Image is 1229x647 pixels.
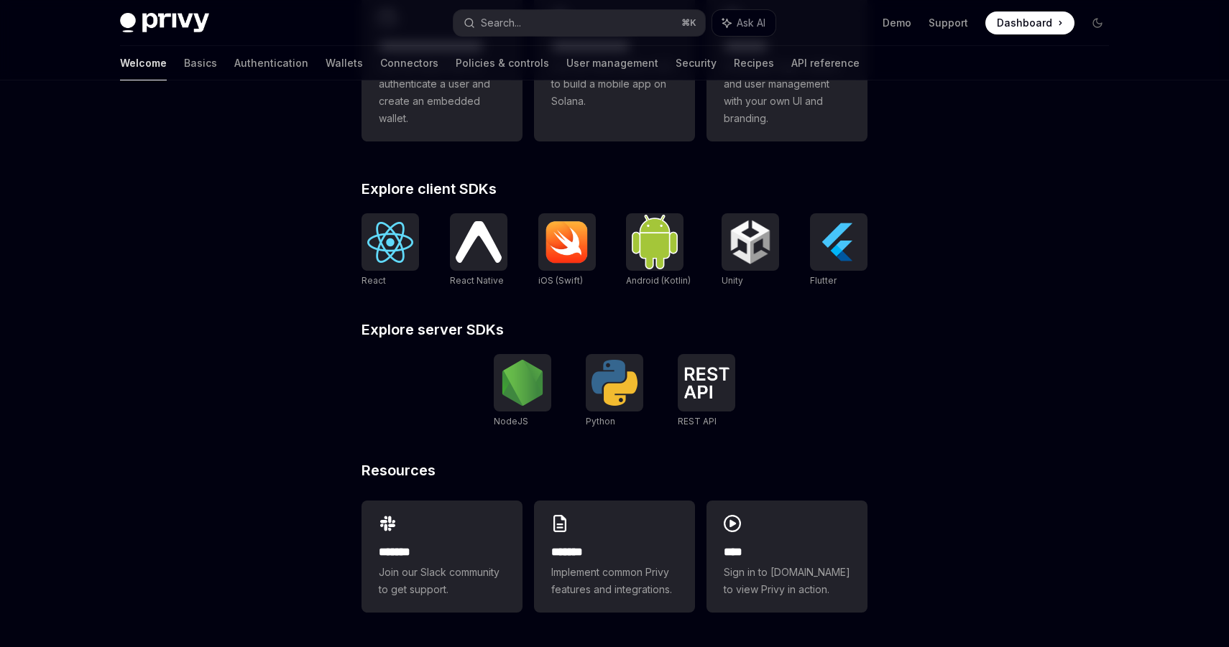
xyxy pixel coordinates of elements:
span: Android (Kotlin) [626,275,691,286]
span: Python [586,416,615,427]
a: Demo [883,16,911,30]
span: iOS (Swift) [538,275,583,286]
a: PythonPython [586,354,643,429]
span: ⌘ K [681,17,696,29]
span: Ask AI [737,16,765,30]
span: Use the React Native SDK to build a mobile app on Solana. [551,58,678,110]
a: REST APIREST API [678,354,735,429]
span: Unity [722,275,743,286]
a: ReactReact [362,213,419,288]
img: Flutter [816,219,862,265]
button: Ask AI [712,10,775,36]
a: Connectors [380,46,438,80]
a: API reference [791,46,860,80]
span: Implement common Privy features and integrations. [551,564,678,598]
a: UnityUnity [722,213,779,288]
a: Support [929,16,968,30]
img: Unity [727,219,773,265]
span: Whitelabel login, wallets, and user management with your own UI and branding. [724,58,850,127]
div: Search... [481,14,521,32]
button: Search...⌘K [454,10,705,36]
a: **** **Join our Slack community to get support. [362,501,523,613]
img: Python [592,360,637,406]
a: iOS (Swift)iOS (Swift) [538,213,596,288]
a: Policies & controls [456,46,549,80]
span: Explore server SDKs [362,322,504,337]
span: Explore client SDKs [362,182,497,196]
span: REST API [678,416,717,427]
a: Dashboard [985,11,1074,34]
span: React Native [450,275,504,286]
img: Android (Kotlin) [632,215,678,269]
img: dark logo [120,13,209,33]
a: Wallets [326,46,363,80]
a: Recipes [734,46,774,80]
a: User management [566,46,658,80]
a: Android (Kotlin)Android (Kotlin) [626,213,691,288]
img: REST API [683,367,729,399]
span: Dashboard [997,16,1052,30]
img: NodeJS [500,360,546,406]
a: Security [676,46,717,80]
a: NodeJSNodeJS [494,354,551,429]
img: iOS (Swift) [544,220,590,264]
button: Toggle dark mode [1086,11,1109,34]
span: Join our Slack community to get support. [379,564,505,598]
span: React [362,275,386,286]
a: Welcome [120,46,167,80]
img: React Native [456,221,502,262]
a: ****Sign in to [DOMAIN_NAME] to view Privy in action. [706,501,867,613]
a: **** **Implement common Privy features and integrations. [534,501,695,613]
span: NodeJS [494,416,528,427]
a: Authentication [234,46,308,80]
span: Flutter [810,275,837,286]
a: Basics [184,46,217,80]
a: FlutterFlutter [810,213,867,288]
a: React NativeReact Native [450,213,507,288]
span: Resources [362,463,436,478]
img: React [367,222,413,263]
span: Sign in to [DOMAIN_NAME] to view Privy in action. [724,564,850,598]
span: Use the React SDK to authenticate a user and create an embedded wallet. [379,58,505,127]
